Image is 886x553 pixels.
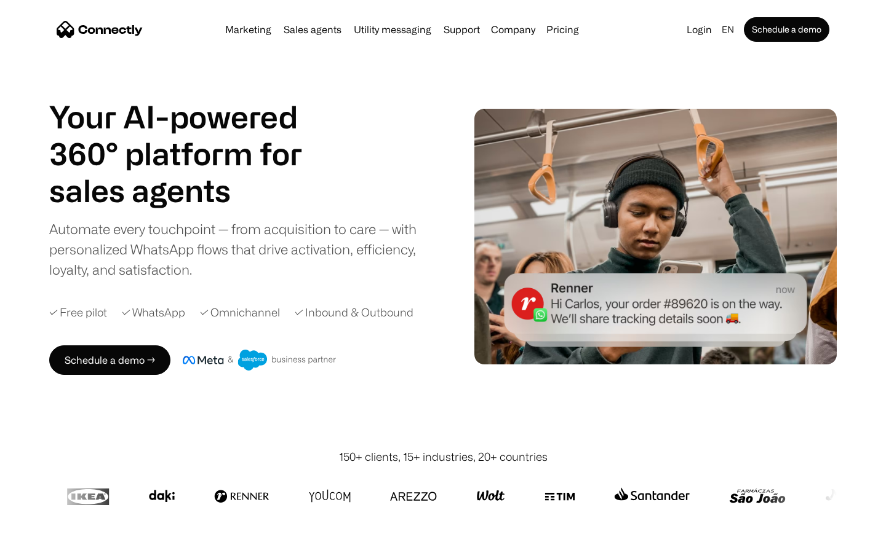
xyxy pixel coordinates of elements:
[49,219,437,280] div: Automate every touchpoint — from acquisition to care — with personalized WhatsApp flows that driv...
[722,21,734,38] div: en
[49,345,170,375] a: Schedule a demo →
[49,304,107,321] div: ✓ Free pilot
[122,304,185,321] div: ✓ WhatsApp
[183,350,337,371] img: Meta and Salesforce business partner badge.
[49,172,332,209] h1: sales agents
[349,25,436,34] a: Utility messaging
[339,449,548,465] div: 150+ clients, 15+ industries, 20+ countries
[487,21,539,38] div: Company
[200,304,280,321] div: ✓ Omnichannel
[541,25,584,34] a: Pricing
[25,531,74,549] ul: Language list
[57,20,143,39] a: home
[49,172,332,209] div: carousel
[717,21,741,38] div: en
[279,25,346,34] a: Sales agents
[12,530,74,549] aside: Language selected: English
[220,25,276,34] a: Marketing
[491,21,535,38] div: Company
[439,25,485,34] a: Support
[295,304,413,321] div: ✓ Inbound & Outbound
[682,21,717,38] a: Login
[744,17,829,42] a: Schedule a demo
[49,172,332,209] div: 1 of 4
[49,98,332,172] h1: Your AI-powered 360° platform for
